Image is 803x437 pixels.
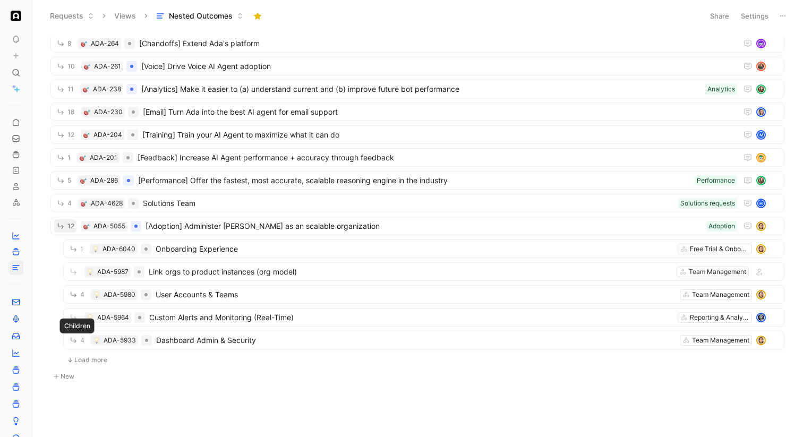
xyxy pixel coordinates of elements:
[67,200,72,207] span: 4
[83,108,91,116] button: 🎯
[54,37,74,50] button: 8
[156,288,676,301] span: User Accounts & Teams
[83,131,90,139] button: 🎯
[97,312,129,323] div: ADA-5964
[83,223,90,229] img: 🎯
[49,370,785,383] button: New
[50,57,784,75] a: 10🎯ADA-261[Voice] Drive Voice AI Agent adoptionavatar
[692,335,749,346] div: Team Management
[54,59,77,73] button: 10
[50,148,784,167] a: 1🎯ADA-201[Feedback] Increase AI Agent performance + accuracy through feedbackavatar
[109,8,141,24] button: Views
[90,175,118,186] div: ADA-286
[92,245,99,253] button: 💡
[757,85,765,93] img: avatar
[81,40,87,47] img: 🎯
[83,132,90,138] img: 🎯
[97,267,129,277] div: ADA-5987
[736,8,773,23] button: Settings
[143,197,674,210] span: Solutions Team
[87,314,93,321] img: 💡
[757,337,765,344] img: avatar
[80,177,87,184] img: 🎯
[50,34,784,53] a: 8🎯ADA-264[Chandoffs] Extend Ada's platformavatar
[54,196,74,210] button: 4
[67,242,86,255] button: 1
[63,239,784,258] a: 1💡ADA-6040Onboarding ExperienceFree Trial & Onboardingavatar
[708,221,735,232] div: Adoption
[94,61,121,72] div: ADA-261
[54,219,76,233] button: 12
[87,314,94,321] button: 💡
[141,60,737,73] span: [Voice] Drive Voice AI Agent adoption
[67,132,74,138] span: 12
[67,288,87,301] button: 4
[84,109,90,115] img: 🎯
[67,223,74,229] span: 12
[50,171,784,190] a: 5🎯ADA-286[Performance] Offer the fastest, most accurate, scalable reasoning engine in the industr...
[80,200,88,207] button: 🎯
[757,314,765,321] img: avatar
[50,80,784,98] a: 11🎯ADA-238[Analytics] Make it easier to (a) understand current and (b) improve future bot perform...
[79,154,87,161] button: 🎯
[91,38,119,49] div: ADA-264
[757,200,765,207] div: H
[149,311,673,324] span: Custom Alerts and Monitoring (Real-Time)
[156,243,673,255] span: Onboarding Experience
[50,217,784,235] a: 12🎯ADA-5055[Adoption] Administer [PERSON_NAME] as an scalable organizationAdoptionavatar
[94,107,123,117] div: ADA-230
[87,268,94,276] button: 💡
[692,289,749,300] div: Team Management
[690,312,749,323] div: Reporting & Analytics
[80,40,88,47] div: 🎯
[63,354,111,366] button: Load more
[680,198,735,209] div: Solutions requests
[67,40,72,47] span: 8
[757,222,765,230] img: avatar
[757,245,765,253] img: avatar
[63,308,784,327] a: 💡ADA-5964Custom Alerts and Monitoring (Real-Time)Reporting & Analyticsavatar
[87,269,93,275] img: 💡
[67,109,75,115] span: 18
[50,217,784,366] div: Load more
[689,267,746,277] div: Team Management
[67,333,87,347] button: 4
[757,154,765,161] img: avatar
[81,200,87,207] img: 🎯
[93,291,100,298] button: 💡
[146,220,702,233] span: [Adoption] Administer [PERSON_NAME] as an scalable organization
[45,15,790,383] div: Load moreNew
[690,244,749,254] div: Free Trial & Onboarding
[80,337,84,344] span: 4
[54,128,76,141] button: 12
[54,151,73,164] button: 1
[83,222,90,230] div: 🎯
[93,130,122,140] div: ADA-204
[757,108,765,116] img: avatar
[63,262,784,281] a: 💡ADA-5987Link orgs to product instances (org model)Team Management
[8,8,23,23] button: Ada
[707,84,735,95] div: Analytics
[83,63,91,70] button: 🎯
[67,63,75,70] span: 10
[92,246,99,252] img: 💡
[757,131,765,139] div: M
[50,125,784,144] a: 12🎯ADA-204[Training] Train your AI Agent to maximize what it can doM
[50,102,784,121] a: 18🎯ADA-230[Email] Turn Ada into the best AI agent for email supportavatar
[757,177,765,184] img: avatar
[141,83,701,96] span: [Analytics] Make it easier to (a) understand current and (b) improve future bot performance
[757,63,765,70] img: avatar
[82,85,90,93] button: 🎯
[93,84,121,95] div: ADA-238
[45,8,99,24] button: Requests
[93,221,125,232] div: ADA-5055
[54,174,73,187] button: 5
[697,175,735,186] div: Performance
[169,11,233,21] span: Nested Outcomes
